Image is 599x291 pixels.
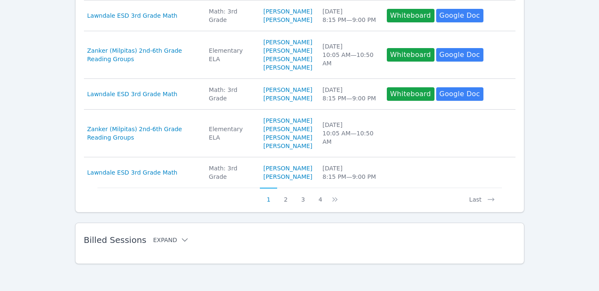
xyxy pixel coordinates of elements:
[387,48,434,62] button: Whiteboard
[263,125,312,133] a: [PERSON_NAME]
[263,116,312,125] a: [PERSON_NAME]
[323,7,377,24] div: [DATE] 8:15 PM — 9:00 PM
[436,9,483,22] a: Google Doc
[436,48,483,62] a: Google Doc
[87,11,178,20] a: Lawndale ESD 3rd Grade Math
[436,87,483,101] a: Google Doc
[87,90,178,98] a: Lawndale ESD 3rd Grade Math
[260,188,277,204] button: 1
[263,38,312,46] a: [PERSON_NAME]
[209,46,253,63] div: Elementary ELA
[323,121,377,146] div: [DATE] 10:05 AM — 10:50 AM
[263,142,312,150] a: [PERSON_NAME]
[263,55,312,63] a: [PERSON_NAME]
[263,133,312,142] a: [PERSON_NAME]
[87,125,199,142] a: Zanker (Milpitas) 2nd-6th Grade Reading Groups
[209,86,253,102] div: Math: 3rd Grade
[387,9,434,22] button: Whiteboard
[209,125,253,142] div: Elementary ELA
[263,94,312,102] a: [PERSON_NAME]
[387,87,434,101] button: Whiteboard
[323,42,377,67] div: [DATE] 10:05 AM — 10:50 AM
[84,235,146,245] span: Billed Sessions
[263,46,312,55] a: [PERSON_NAME]
[294,188,312,204] button: 3
[84,110,515,157] tr: Zanker (Milpitas) 2nd-6th Grade Reading GroupsElementary ELA[PERSON_NAME][PERSON_NAME][PERSON_NAM...
[263,63,312,72] a: [PERSON_NAME]
[87,46,199,63] a: Zanker (Milpitas) 2nd-6th Grade Reading Groups
[263,7,312,16] a: [PERSON_NAME]
[277,188,294,204] button: 2
[323,86,377,102] div: [DATE] 8:15 PM — 9:00 PM
[462,188,502,204] button: Last
[209,164,253,181] div: Math: 3rd Grade
[84,0,515,31] tr: Lawndale ESD 3rd Grade MathMath: 3rd Grade[PERSON_NAME][PERSON_NAME][DATE]8:15 PM—9:00 PMWhiteboa...
[84,79,515,110] tr: Lawndale ESD 3rd Grade MathMath: 3rd Grade[PERSON_NAME][PERSON_NAME][DATE]8:15 PM—9:00 PMWhiteboa...
[263,86,312,94] a: [PERSON_NAME]
[263,164,312,172] a: [PERSON_NAME]
[323,164,377,181] div: [DATE] 8:15 PM — 9:00 PM
[84,31,515,79] tr: Zanker (Milpitas) 2nd-6th Grade Reading GroupsElementary ELA[PERSON_NAME][PERSON_NAME][PERSON_NAM...
[84,157,515,188] tr: Lawndale ESD 3rd Grade MathMath: 3rd Grade[PERSON_NAME][PERSON_NAME][DATE]8:15 PM—9:00 PM
[312,188,329,204] button: 4
[263,172,312,181] a: [PERSON_NAME]
[87,168,178,177] a: Lawndale ESD 3rd Grade Math
[209,7,253,24] div: Math: 3rd Grade
[153,236,189,244] button: Expand
[263,16,312,24] a: [PERSON_NAME]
